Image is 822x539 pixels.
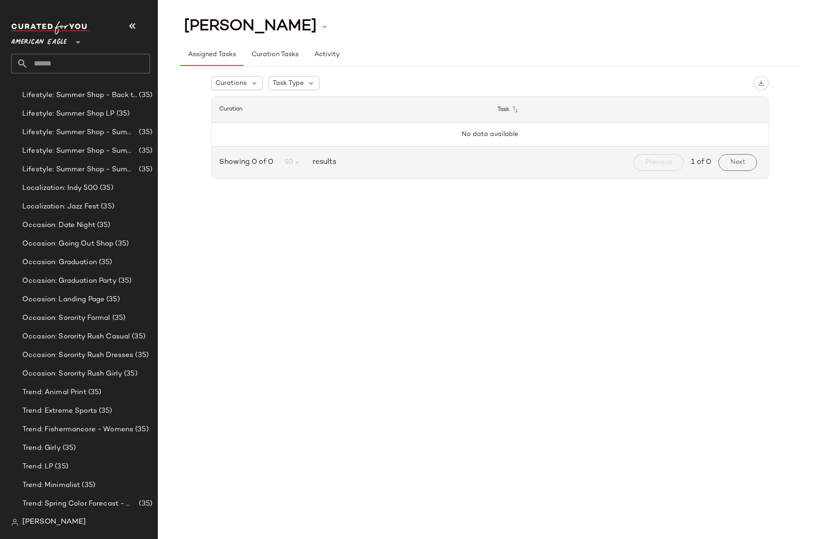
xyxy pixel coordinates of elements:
th: Task [490,97,768,123]
span: Occasion: Sorority Rush Girly [22,369,122,379]
span: Lifestyle: Summer Shop - Summer Study Sessions [22,164,137,175]
span: (35) [117,276,132,286]
span: Activity [314,51,339,58]
span: Trend: Girly [22,443,61,454]
span: Task Type [273,78,304,88]
span: Lifestyle: Summer Shop - Summer Abroad [22,127,137,138]
span: (35) [111,313,126,324]
span: (35) [115,109,130,119]
span: (35) [130,331,145,342]
span: (35) [95,220,111,231]
button: Next [718,154,757,171]
span: Occasion: Sorority Formal [22,313,111,324]
span: (35) [99,201,114,212]
span: Curations [215,78,247,88]
span: Localization: Indy 500 [22,183,98,194]
span: (35) [97,257,112,268]
span: Next [730,159,745,166]
span: Trend: Minimalist [22,480,80,491]
td: No data available [212,123,768,147]
span: results [309,157,336,168]
span: Lifestyle: Summer Shop LP [22,109,115,119]
span: [PERSON_NAME] [22,517,86,528]
span: (35) [86,387,102,398]
span: (35) [113,239,129,249]
span: Trend: Spring Color Forecast - Womens [22,499,137,509]
span: Localization: Jazz Fest [22,201,99,212]
span: Trend: Animal Print [22,387,86,398]
span: (35) [80,480,95,491]
span: Lifestyle: Summer Shop - Back to School Essentials [22,90,137,101]
span: (35) [133,424,149,435]
span: Trend: LP [22,461,53,472]
span: (35) [137,127,152,138]
span: (35) [133,350,149,361]
span: Occasion: Graduation Party [22,276,117,286]
span: (35) [137,499,152,509]
img: svg%3e [11,519,19,526]
span: (35) [97,406,112,416]
span: (35) [137,164,152,175]
span: Occasion: Sorority Rush Casual [22,331,130,342]
th: Curation [212,97,490,123]
span: Lifestyle: Summer Shop - Summer Internship [22,146,137,156]
span: [PERSON_NAME] [184,18,317,35]
span: Occasion: Landing Page [22,294,104,305]
img: svg%3e [758,80,764,86]
img: cfy_white_logo.C9jOOHJF.svg [11,21,90,34]
span: (35) [53,461,68,472]
span: Trend: Fishermancore - Womens [22,424,133,435]
span: Occasion: Sorority Rush Dresses [22,350,133,361]
span: Occasion: Date Night [22,220,95,231]
span: (35) [104,294,120,305]
span: Showing 0 of 0 [219,157,277,168]
span: Occasion: Graduation [22,257,97,268]
span: Curation Tasks [251,51,298,58]
span: Occasion: Going Out Shop [22,239,113,249]
span: Assigned Tasks [188,51,236,58]
span: (35) [137,146,152,156]
span: Trend: Extreme Sports [22,406,97,416]
span: (35) [98,183,113,194]
span: (35) [61,443,76,454]
span: (35) [122,369,137,379]
span: 1 of 0 [691,157,711,168]
span: American Eagle [11,32,67,48]
span: (35) [137,90,152,101]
